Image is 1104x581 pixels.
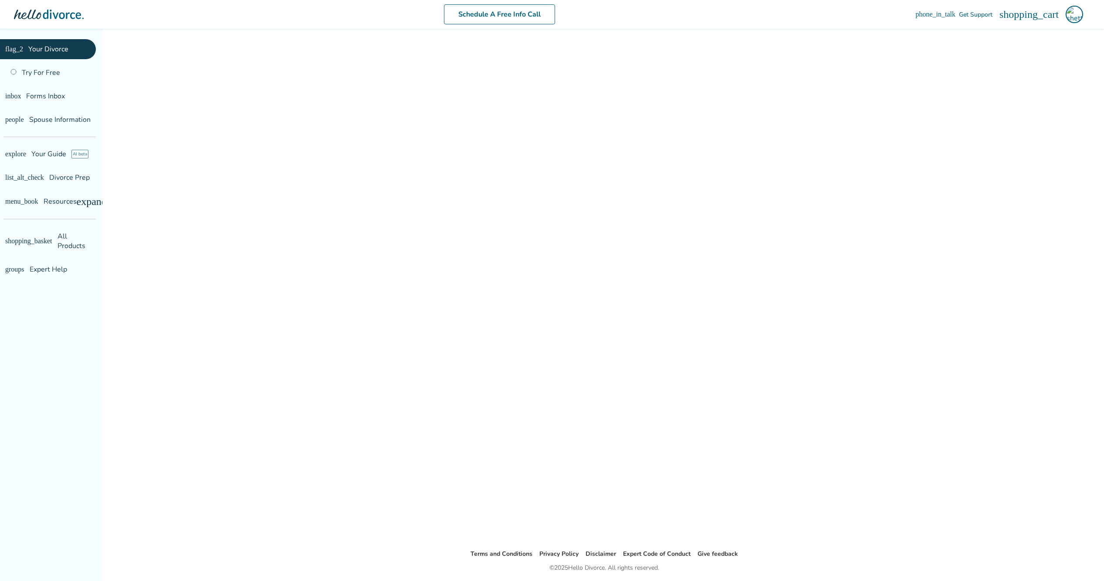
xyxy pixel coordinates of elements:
[1048,9,1059,20] span: shopping_cart
[5,174,12,181] span: list_alt_check
[1066,6,1083,23] img: shettyssachin@gmail.com
[997,11,1004,18] span: phone_in_talk
[17,91,56,101] span: Forms Inbox
[586,549,616,559] li: Disclaimer
[5,151,12,158] span: explore
[485,4,596,24] a: Schedule A Free Info Call
[80,196,91,207] span: expand_more
[539,550,579,558] a: Privacy Policy
[5,46,12,53] span: flag_2
[549,563,659,573] div: © 2025 Hello Divorce. All rights reserved.
[1008,10,1041,19] span: Get Support
[5,116,12,123] span: people
[698,549,738,559] li: Give feedback
[5,197,51,206] span: Resources
[623,550,691,558] a: Expert Code of Conduct
[58,150,75,158] span: AI beta
[5,93,12,100] span: inbox
[5,256,12,263] span: groups
[997,10,1041,19] a: phone_in_talkGet Support
[471,550,532,558] a: Terms and Conditions
[5,198,12,205] span: menu_book
[5,233,12,240] span: shopping_basket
